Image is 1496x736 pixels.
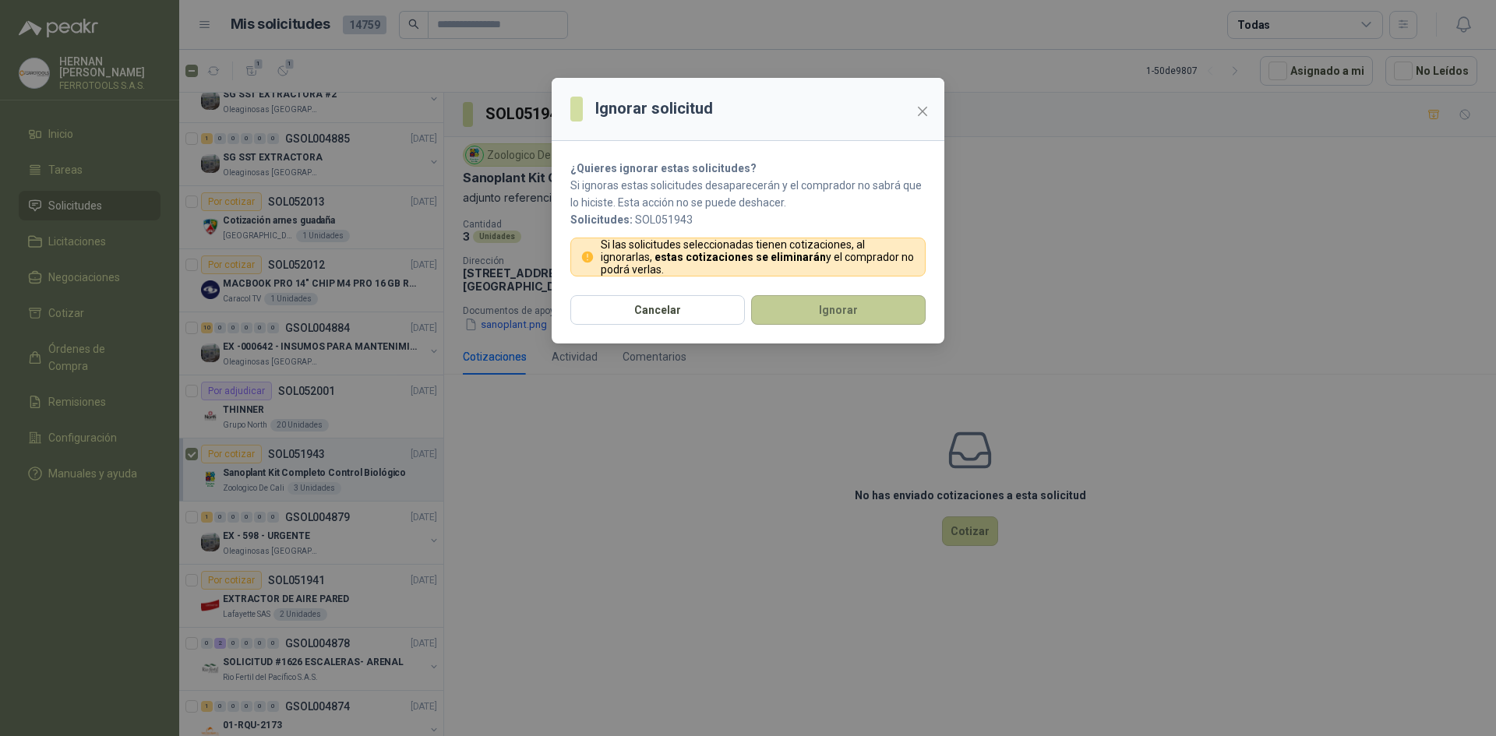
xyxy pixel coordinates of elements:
[601,238,916,276] p: Si las solicitudes seleccionadas tienen cotizaciones, al ignorarlas, y el comprador no podrá verlas.
[570,211,926,228] p: SOL051943
[910,99,935,124] button: Close
[916,105,929,118] span: close
[595,97,713,121] h3: Ignorar solicitud
[570,162,757,174] strong: ¿Quieres ignorar estas solicitudes?
[654,251,826,263] strong: estas cotizaciones se eliminarán
[570,177,926,211] p: Si ignoras estas solicitudes desaparecerán y el comprador no sabrá que lo hiciste. Esta acción no...
[570,213,633,226] b: Solicitudes:
[570,295,745,325] button: Cancelar
[751,295,926,325] button: Ignorar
